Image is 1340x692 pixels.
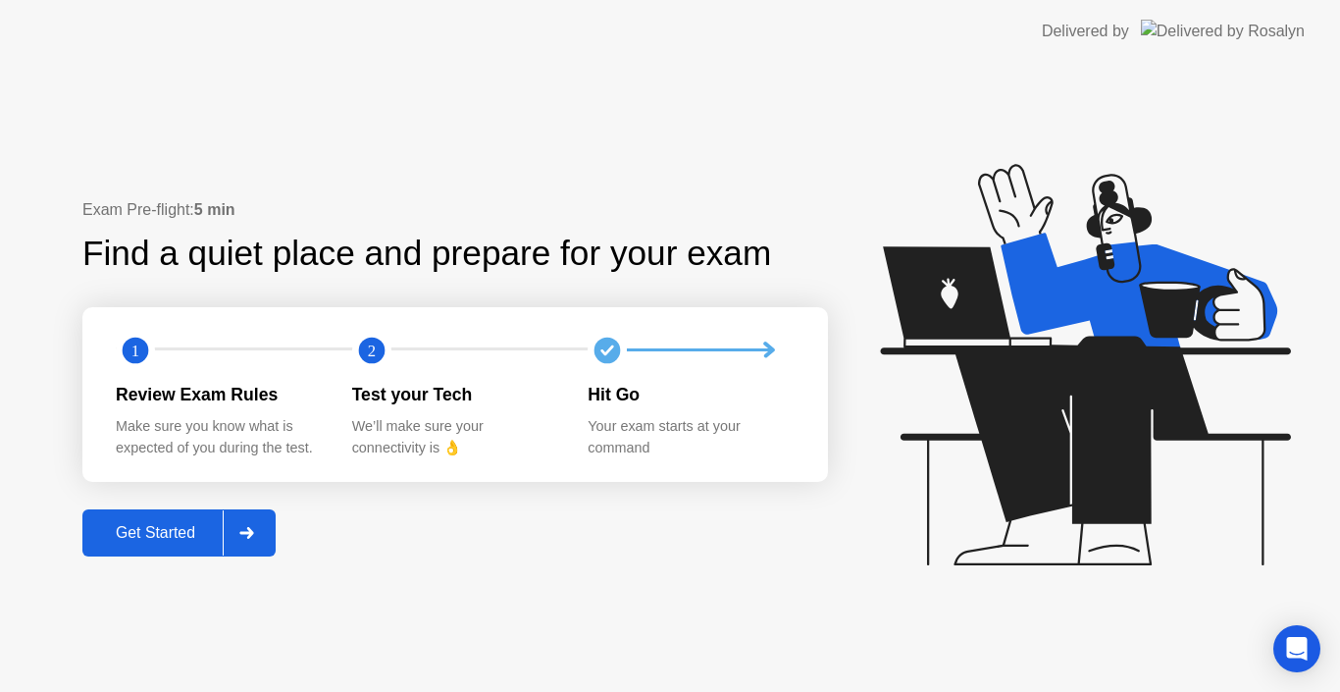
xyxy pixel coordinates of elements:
[1273,625,1320,672] div: Open Intercom Messenger
[116,416,321,458] div: Make sure you know what is expected of you during the test.
[82,509,276,557] button: Get Started
[368,341,376,359] text: 2
[1141,20,1305,42] img: Delivered by Rosalyn
[352,382,557,407] div: Test your Tech
[588,416,793,458] div: Your exam starts at your command
[82,198,828,222] div: Exam Pre-flight:
[1042,20,1129,43] div: Delivered by
[352,416,557,458] div: We’ll make sure your connectivity is 👌
[131,341,139,359] text: 1
[88,524,223,542] div: Get Started
[82,228,774,280] div: Find a quiet place and prepare for your exam
[194,201,235,218] b: 5 min
[116,382,321,407] div: Review Exam Rules
[588,382,793,407] div: Hit Go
